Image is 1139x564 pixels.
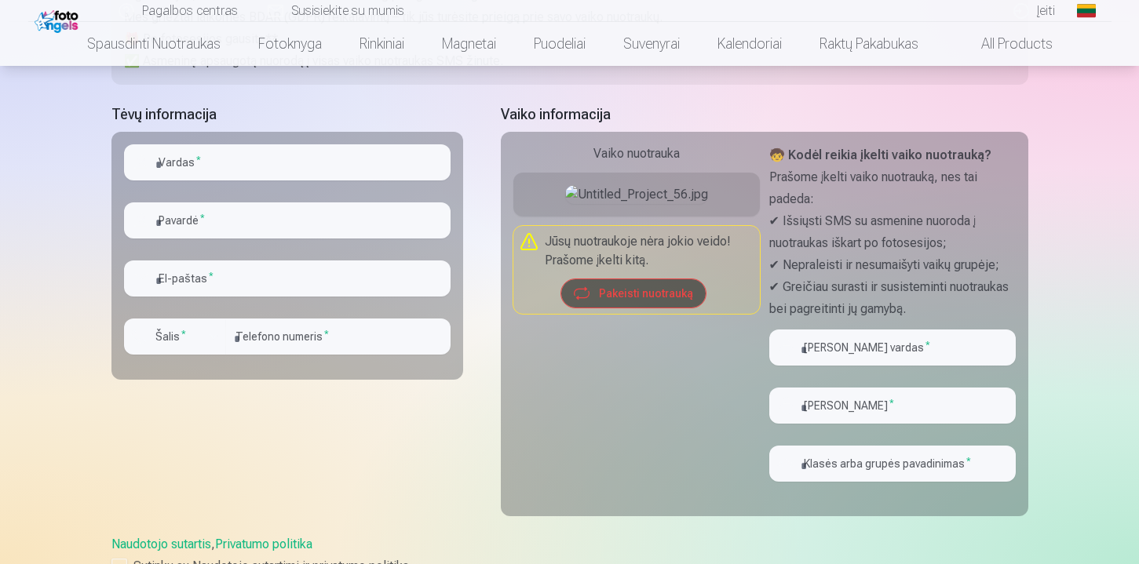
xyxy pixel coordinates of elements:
a: Privatumo politika [215,537,312,551]
p: ✔ Išsiųsti SMS su asmenine nuoroda į nuotraukas iškart po fotosesijos; [769,210,1016,254]
p: ✔ Greičiau surasti ir susisteminti nuotraukas bei pagreitinti jų gamybą. [769,276,1016,320]
strong: 🧒 Kodėl reikia įkelti vaiko nuotrauką? [769,147,991,162]
p: Prašome įkelti vaiko nuotrauką, nes tai padeda: [769,166,1016,210]
a: Spausdinti nuotraukas [68,22,239,66]
a: Fotoknyga [239,22,341,66]
img: Untitled_Project_56.jpg [565,185,708,204]
h5: Tėvų informacija [111,104,463,126]
a: Naudotojo sutartis [111,537,211,551]
button: Pakeisti nuotrauką [561,279,706,307]
a: Raktų pakabukas [801,22,937,66]
a: Suvenyrai [604,22,699,66]
h5: Vaiko informacija [501,104,1028,126]
a: Kalendoriai [699,22,801,66]
div: Vaiko nuotrauka [513,144,760,163]
label: Šalis [149,329,192,344]
a: All products [937,22,1071,66]
a: Magnetai [423,22,515,66]
img: /fa2 [35,6,82,33]
p: Jūsų nuotraukoje nėra jokio veido! Prašome įkelti kitą. [545,232,754,270]
button: Šalis* [124,318,226,355]
a: Puodeliai [515,22,604,66]
a: Rinkiniai [341,22,423,66]
p: ✔ Nepraleisti ir nesumaišyti vaikų grupėje; [769,254,1016,276]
